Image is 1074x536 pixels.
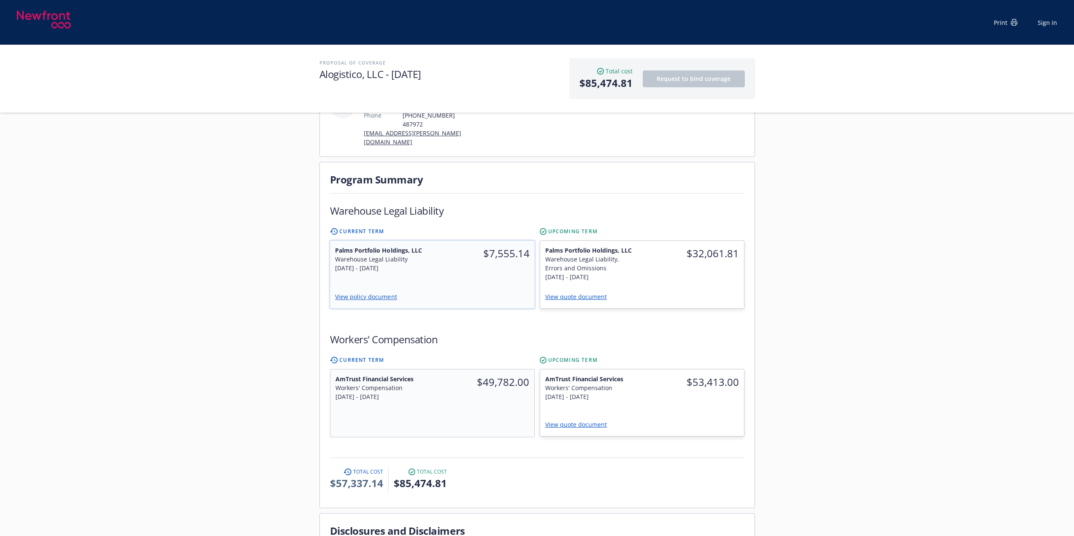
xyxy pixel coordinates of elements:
[548,228,598,235] span: Upcoming Term
[545,374,637,383] span: AmTrust Financial Services
[579,75,633,91] span: $85,474.81
[330,476,383,491] span: $57,337.14
[657,75,730,83] span: Request to bind coverage
[335,383,427,392] div: Workers' Compensation
[335,246,427,255] span: Palms Portfolio Holdings, LLC
[545,246,637,255] span: Palms Portfolio Holdings, LLC
[417,468,447,476] span: Total cost
[335,264,427,272] div: [DATE] - [DATE]
[353,468,383,476] span: Total cost
[339,228,384,235] span: Current Term
[643,70,745,87] button: Request to bind coverage
[364,111,381,120] span: Phone
[545,272,637,281] div: [DATE] - [DATE]
[403,111,467,129] span: [PHONE_NUMBER] 487972
[364,129,461,146] a: [EMAIL_ADDRESS][PERSON_NAME][DOMAIN_NAME]
[994,18,1017,27] div: Print
[545,392,637,401] div: [DATE] - [DATE]
[545,383,637,392] div: Workers' Compensation
[335,392,427,401] div: [DATE] - [DATE]
[548,356,598,364] span: Upcoming Term
[335,374,427,383] span: AmTrust Financial Services
[319,67,561,81] h1: Alogistico, LLC - [DATE]
[1038,18,1057,27] a: Sign in
[606,67,633,75] span: Total cost
[319,58,561,67] h2: Proposal of coverage
[647,374,739,390] span: $53,413.00
[545,293,614,301] a: View quote document
[339,356,384,364] span: Current Term
[335,293,403,301] a: View policy document
[545,255,637,272] div: Warehouse Legal Liability, Errors and Omissions
[437,374,529,390] span: $49,782.00
[330,172,744,186] h1: Program Summary
[545,420,614,428] a: View quote document
[647,246,739,261] span: $32,061.81
[330,332,438,346] h1: Workers' Compensation
[330,204,444,218] h1: Warehouse Legal Liability
[335,255,427,264] div: Warehouse Legal Liability
[437,246,530,261] span: $7,555.14
[394,476,447,491] span: $85,474.81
